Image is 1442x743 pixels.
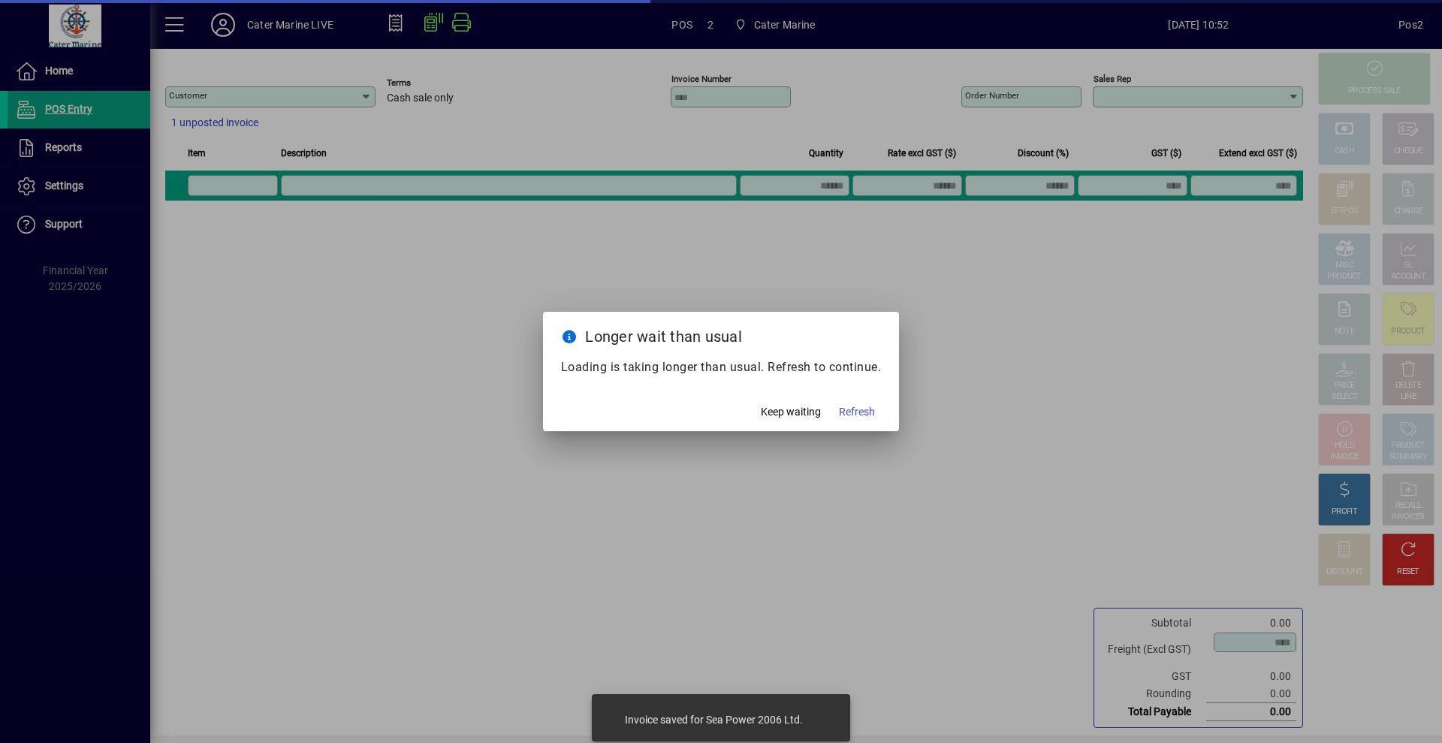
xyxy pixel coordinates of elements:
button: Refresh [833,398,881,425]
span: Refresh [839,404,875,420]
p: Loading is taking longer than usual. Refresh to continue. [561,358,882,376]
div: Invoice saved for Sea Power 2006 Ltd. [625,712,803,727]
span: Keep waiting [761,404,821,420]
button: Keep waiting [755,398,827,425]
span: Longer wait than usual [585,328,742,346]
